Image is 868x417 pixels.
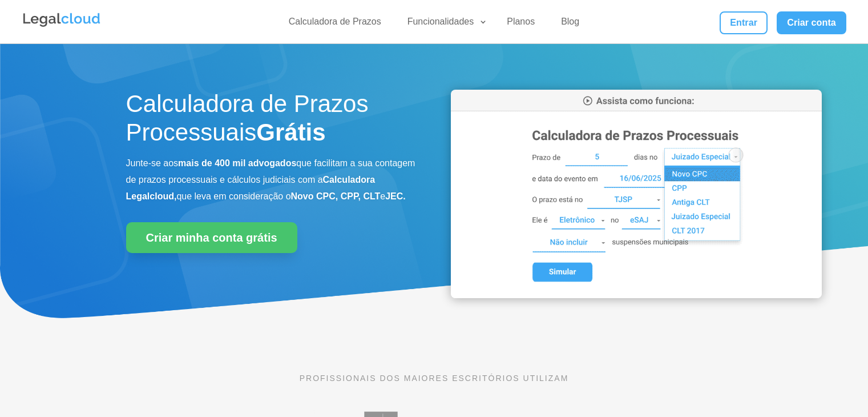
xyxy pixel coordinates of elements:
b: mais de 400 mil advogados [178,158,296,168]
a: Planos [500,16,542,33]
img: Legalcloud Logo [22,11,102,29]
a: Entrar [720,11,768,34]
h1: Calculadora de Prazos Processuais [126,90,417,153]
a: Blog [554,16,586,33]
strong: Grátis [256,119,325,146]
b: Novo CPC, CPP, CLT [291,191,381,201]
a: Funcionalidades [401,16,488,33]
a: Calculadora de Prazos [282,16,388,33]
a: Calculadora de Prazos Processuais da Legalcloud [451,290,822,300]
p: Junte-se aos que facilitam a sua contagem de prazos processuais e cálculos judiciais com a que le... [126,155,417,205]
b: JEC. [385,191,406,201]
img: Calculadora de Prazos Processuais da Legalcloud [451,90,822,298]
p: PROFISSIONAIS DOS MAIORES ESCRITÓRIOS UTILIZAM [126,372,742,384]
a: Logo da Legalcloud [22,21,102,30]
a: Criar minha conta grátis [126,222,297,253]
a: Criar conta [777,11,846,34]
b: Calculadora Legalcloud, [126,175,376,201]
